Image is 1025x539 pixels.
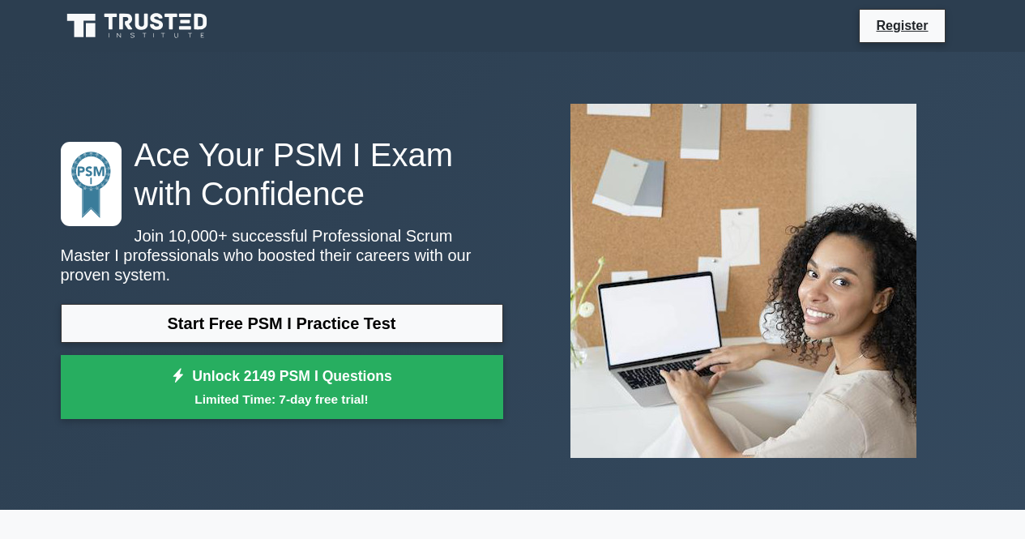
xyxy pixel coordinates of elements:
[81,390,483,409] small: Limited Time: 7-day free trial!
[61,304,503,343] a: Start Free PSM I Practice Test
[61,135,503,213] h1: Ace Your PSM I Exam with Confidence
[61,226,503,284] p: Join 10,000+ successful Professional Scrum Master I professionals who boosted their careers with ...
[61,355,503,420] a: Unlock 2149 PSM I QuestionsLimited Time: 7-day free trial!
[866,15,937,36] a: Register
